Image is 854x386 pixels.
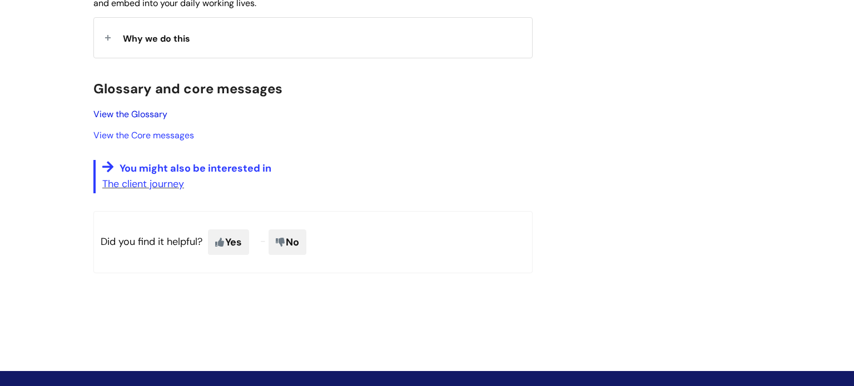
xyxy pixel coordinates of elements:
a: View the Glossary [93,108,167,120]
a: View the Core messages [93,129,194,141]
span: You might also be interested in [120,162,271,175]
span: Why we do this [123,33,190,44]
a: The client journey [102,177,184,191]
span: No [269,229,306,255]
span: Yes [208,229,249,255]
p: Did you find it helpful? [93,211,533,273]
span: Glossary and core messages [93,80,282,97]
